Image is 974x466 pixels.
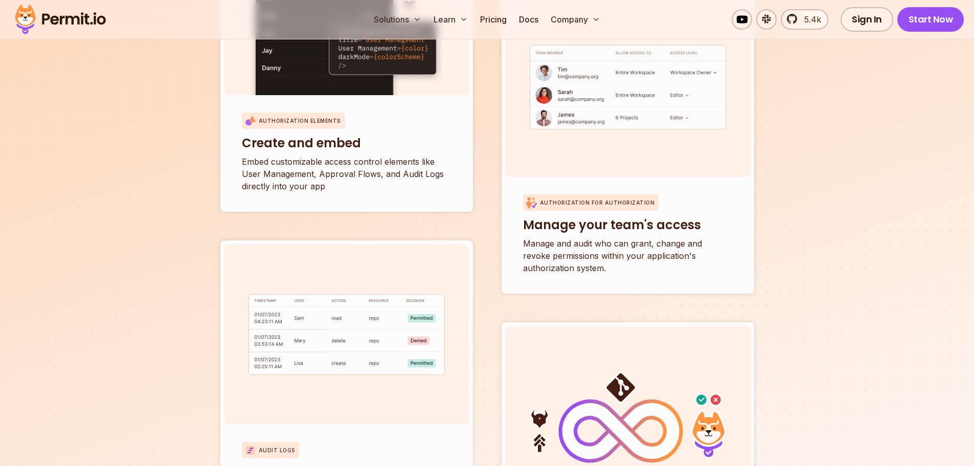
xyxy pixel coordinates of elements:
img: Permit logo [10,2,110,37]
p: Embed customizable access control elements like User Management, Approval Flows, and Audit Logs d... [242,156,451,192]
a: Start Now [897,7,964,32]
a: Pricing [476,9,511,30]
button: Learn [429,9,472,30]
button: Company [547,9,604,30]
p: Audit Logs [259,447,295,454]
p: Authorization for Authorization [540,199,655,207]
h3: Create and embed [242,135,451,151]
button: Solutions [370,9,425,30]
a: Docs [515,9,542,30]
a: Sign In [841,7,893,32]
p: Authorization Elements [259,117,341,125]
p: Manage and audit who can grant, change and revoke permissions within your application's authoriza... [523,237,733,274]
a: 5.4k [781,9,828,30]
h3: Manage your team's access [523,217,733,233]
span: 5.4k [798,13,821,26]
